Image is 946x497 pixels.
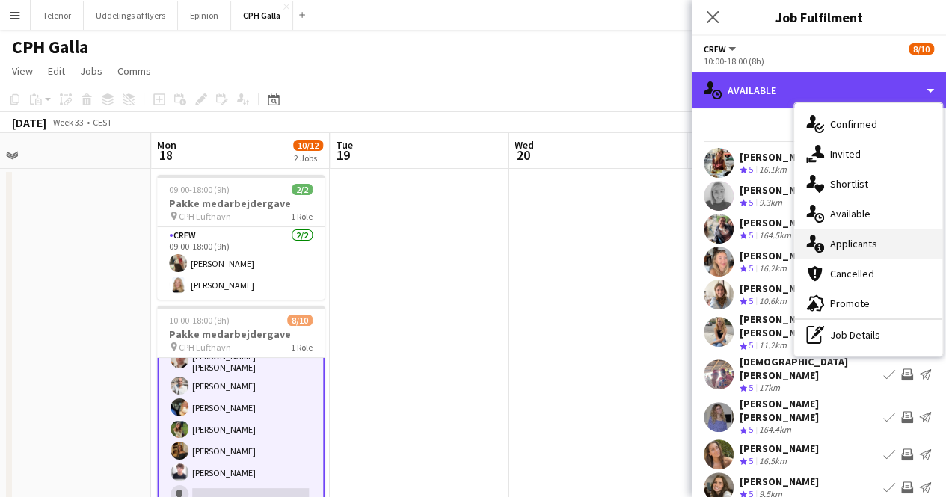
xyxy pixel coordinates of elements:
[794,259,942,288] div: Cancelled
[155,146,176,164] span: 18
[49,117,87,128] span: Week 33
[756,164,790,176] div: 16.1km
[287,315,313,326] span: 8/10
[794,169,942,199] div: Shortlist
[157,327,325,341] h3: Pakke medarbejdergave
[80,64,102,78] span: Jobs
[756,229,794,242] div: 164.5km
[794,229,942,259] div: Applicants
[704,55,934,67] div: 10:00-18:00 (8h)
[794,109,942,139] div: Confirmed
[31,1,84,30] button: Telenor
[48,64,65,78] span: Edit
[756,295,790,308] div: 10.6km
[12,115,46,130] div: [DATE]
[740,216,819,229] div: [PERSON_NAME]
[740,475,819,488] div: [PERSON_NAME]
[692,7,946,27] h3: Job Fulfilment
[740,355,877,382] div: [DEMOGRAPHIC_DATA][PERSON_NAME]
[794,320,942,350] div: Job Details
[231,1,293,30] button: CPH Galla
[691,146,712,164] span: 21
[84,1,178,30] button: Uddelings af flyers
[749,382,753,393] span: 5
[12,64,33,78] span: View
[334,146,353,164] span: 19
[740,442,819,455] div: [PERSON_NAME]
[749,197,753,208] span: 5
[749,455,753,466] span: 5
[157,197,325,210] h3: Pakke medarbejdergave
[42,61,71,81] a: Edit
[740,282,819,295] div: [PERSON_NAME]
[169,184,230,195] span: 09:00-18:00 (9h)
[740,183,819,197] div: [PERSON_NAME]
[749,424,753,435] span: 5
[794,288,942,318] div: Promote
[179,342,231,353] span: CPH Lufthavn
[704,43,738,55] button: Crew
[74,61,108,81] a: Jobs
[756,262,790,275] div: 16.2km
[749,262,753,274] span: 5
[293,140,323,151] span: 10/12
[692,72,946,108] div: Available
[157,138,176,152] span: Mon
[749,229,753,241] span: 5
[512,146,534,164] span: 20
[179,211,231,222] span: CPH Lufthavn
[749,295,753,306] span: 5
[756,339,790,352] div: 11.2km
[794,199,942,229] div: Available
[157,175,325,300] app-job-card: 09:00-18:00 (9h)2/2Pakke medarbejdergave CPH Lufthavn1 RoleCrew2/209:00-18:00 (9h)[PERSON_NAME][P...
[291,342,313,353] span: 1 Role
[756,382,783,395] div: 17km
[12,36,88,58] h1: CPH Galla
[291,211,313,222] span: 1 Role
[515,138,534,152] span: Wed
[749,164,753,175] span: 5
[169,315,230,326] span: 10:00-18:00 (8h)
[178,1,231,30] button: Epinion
[909,43,934,55] span: 8/10
[740,150,819,164] div: [PERSON_NAME]
[740,249,819,262] div: [PERSON_NAME]
[749,339,753,351] span: 5
[294,152,322,164] div: 2 Jobs
[6,61,39,81] a: View
[111,61,157,81] a: Comms
[117,64,151,78] span: Comms
[704,43,726,55] span: Crew
[93,117,112,128] div: CEST
[756,197,785,209] div: 9.3km
[756,424,794,436] div: 164.4km
[794,139,942,169] div: Invited
[157,227,325,300] app-card-role: Crew2/209:00-18:00 (9h)[PERSON_NAME][PERSON_NAME]
[336,138,353,152] span: Tue
[292,184,313,195] span: 2/2
[756,455,790,468] div: 16.5km
[740,312,877,339] div: [PERSON_NAME] Ernstved-[PERSON_NAME]
[740,397,877,424] div: [PERSON_NAME] [PERSON_NAME]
